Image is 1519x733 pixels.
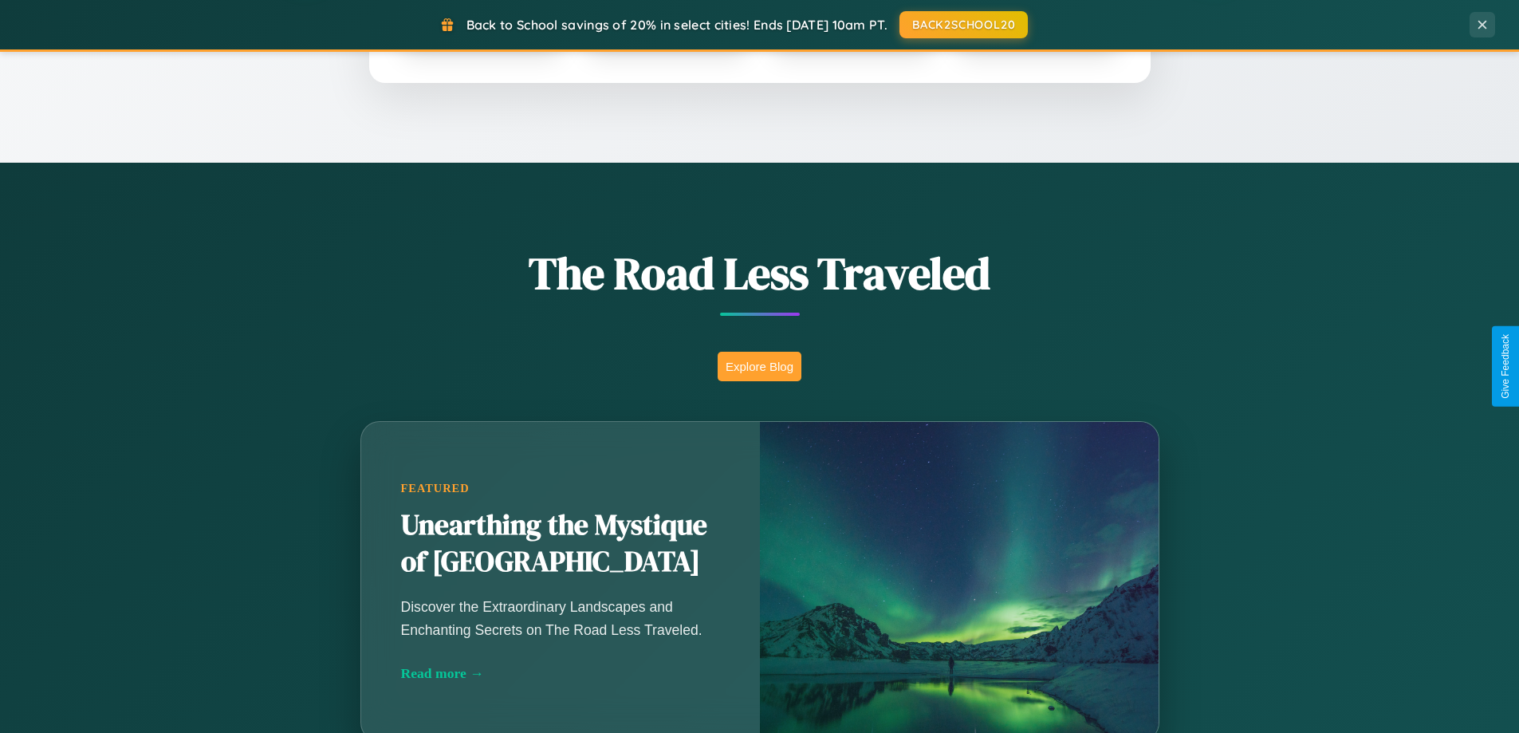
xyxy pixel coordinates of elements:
[1500,334,1511,399] div: Give Feedback
[401,507,720,581] h2: Unearthing the Mystique of [GEOGRAPHIC_DATA]
[899,11,1028,38] button: BACK2SCHOOL20
[401,665,720,682] div: Read more →
[281,242,1238,304] h1: The Road Less Traveled
[401,596,720,640] p: Discover the Extraordinary Landscapes and Enchanting Secrets on The Road Less Traveled.
[466,17,887,33] span: Back to School savings of 20% in select cities! Ends [DATE] 10am PT.
[401,482,720,495] div: Featured
[718,352,801,381] button: Explore Blog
